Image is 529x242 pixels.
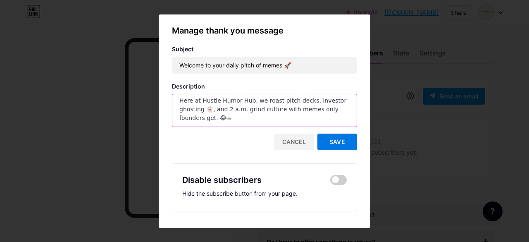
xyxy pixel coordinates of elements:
[172,57,357,74] input: Thank you for joining
[182,174,262,186] div: Disable subscribers
[329,138,345,145] span: Save
[172,82,357,91] div: Description
[317,134,357,150] button: Save
[172,24,357,37] div: Manage thank you message
[172,45,357,53] div: Subject
[182,189,347,198] div: Hide the subscribe button from your page.
[274,134,314,150] div: Cancel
